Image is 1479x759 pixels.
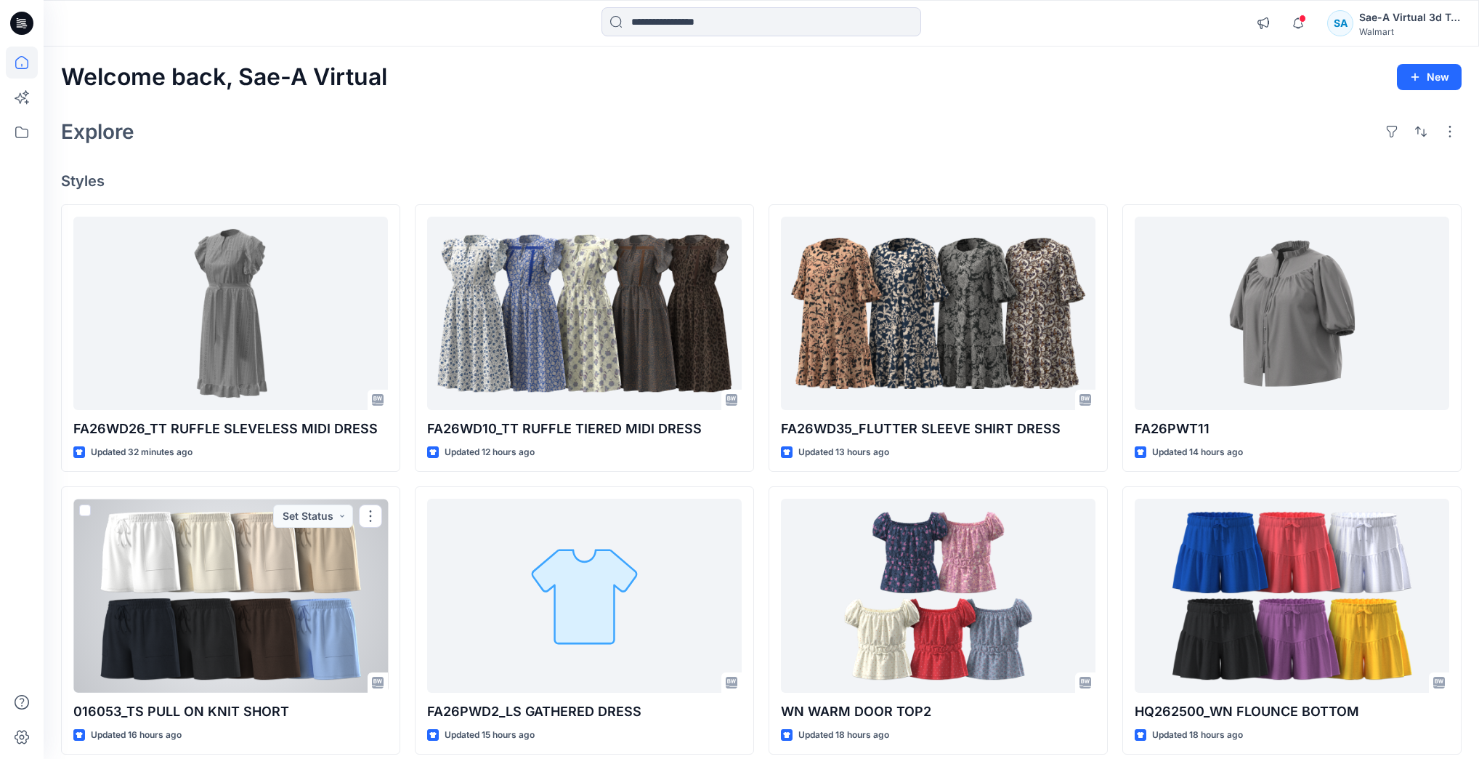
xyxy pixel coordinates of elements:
[73,217,388,410] a: FA26WD26_TT RUFFLE SLEVELESS MIDI DRESS
[427,702,742,722] p: FA26PWD2_LS GATHERED DRESS
[1135,702,1449,722] p: HQ262500_WN FLOUNCE BOTTOM
[1135,419,1449,439] p: FA26PWT11
[1152,445,1243,460] p: Updated 14 hours ago
[73,702,388,722] p: 016053_TS PULL ON KNIT SHORT
[798,728,889,743] p: Updated 18 hours ago
[1327,10,1353,36] div: SA
[445,728,535,743] p: Updated 15 hours ago
[1359,9,1461,26] div: Sae-A Virtual 3d Team
[1359,26,1461,37] div: Walmart
[781,499,1095,692] a: WN WARM DOOR TOP2
[61,120,134,143] h2: Explore
[445,445,535,460] p: Updated 12 hours ago
[427,499,742,692] a: FA26PWD2_LS GATHERED DRESS
[781,217,1095,410] a: FA26WD35_FLUTTER SLEEVE SHIRT DRESS
[798,445,889,460] p: Updated 13 hours ago
[427,217,742,410] a: FA26WD10_TT RUFFLE TIERED MIDI DRESS
[61,64,387,91] h2: Welcome back, Sae-A Virtual
[61,172,1462,190] h4: Styles
[1135,217,1449,410] a: FA26PWT11
[781,702,1095,722] p: WN WARM DOOR TOP2
[781,419,1095,439] p: FA26WD35_FLUTTER SLEEVE SHIRT DRESS
[73,499,388,692] a: 016053_TS PULL ON KNIT SHORT
[1397,64,1462,90] button: New
[91,445,193,460] p: Updated 32 minutes ago
[73,419,388,439] p: FA26WD26_TT RUFFLE SLEVELESS MIDI DRESS
[1152,728,1243,743] p: Updated 18 hours ago
[427,419,742,439] p: FA26WD10_TT RUFFLE TIERED MIDI DRESS
[1135,499,1449,692] a: HQ262500_WN FLOUNCE BOTTOM
[91,728,182,743] p: Updated 16 hours ago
